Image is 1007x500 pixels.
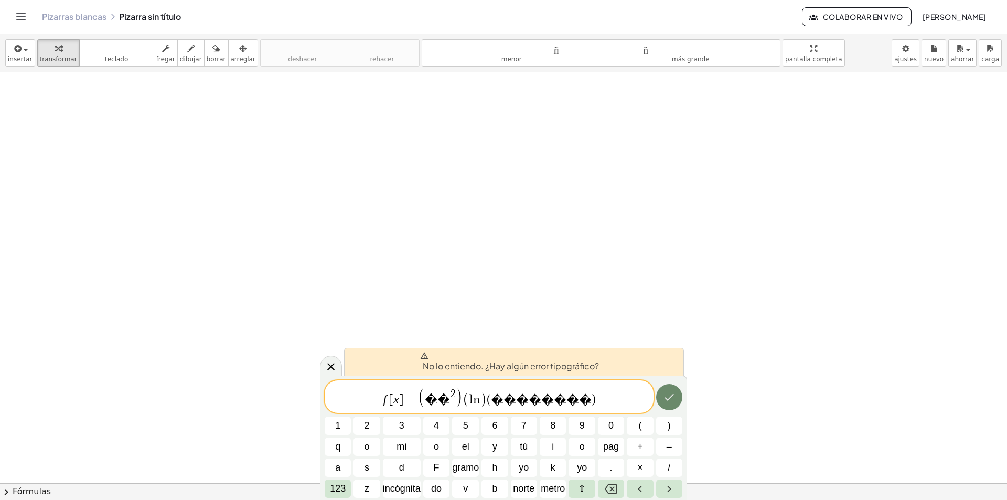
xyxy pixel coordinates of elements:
[579,393,592,406] span: �
[79,39,154,67] button: tecladoteclado
[365,462,369,473] font: s
[335,420,340,431] font: 1
[656,459,682,477] button: Fracción
[481,417,508,435] button: 6
[894,56,917,63] font: ajustes
[541,393,554,406] span: �
[383,480,421,498] button: incógnita
[260,39,345,67] button: deshacerdeshacer
[463,420,468,431] font: 5
[608,420,614,431] font: 0
[383,438,421,456] button: mi
[462,441,469,452] font: el
[456,387,463,407] span: )
[450,388,456,400] span: 2
[207,56,226,63] font: borrar
[540,438,566,456] button: i
[397,441,406,452] font: mi
[40,56,77,63] font: transformar
[423,417,449,435] button: 4
[82,44,152,54] font: teclado
[353,417,380,435] button: 2
[463,483,468,494] font: v
[580,441,585,452] font: o
[418,387,425,407] span: (
[424,44,599,54] font: tamaño_del_formato
[552,441,554,452] font: i
[370,56,394,63] font: rehacer
[656,417,682,435] button: )
[452,459,479,477] button: gramo
[979,39,1002,67] button: carga
[480,392,487,407] span: )
[423,459,449,477] button: F
[425,393,437,406] span: �
[353,459,380,477] button: s
[481,459,508,477] button: h
[156,56,175,63] font: fregar
[598,459,624,477] button: .
[672,56,710,63] font: más grande
[569,480,595,498] button: Cambio
[13,8,29,25] button: Cambiar navegación
[511,459,537,477] button: yo
[434,441,439,452] font: o
[580,420,585,431] font: 9
[592,393,596,406] span: )
[627,480,653,498] button: Flecha izquierda
[180,56,202,63] font: dibujar
[601,39,780,67] button: tamaño_del_formatomás grande
[335,441,340,452] font: q
[105,56,128,63] font: teclado
[487,393,491,406] span: (
[288,56,317,63] font: deshacer
[383,417,421,435] button: 3
[353,480,380,498] button: z
[399,462,404,473] font: d
[513,483,534,494] font: norte
[924,56,944,63] font: nuevo
[469,393,473,406] var: l
[551,462,555,473] font: k
[914,7,994,26] button: [PERSON_NAME]
[598,417,624,435] button: 0
[399,393,403,406] span: ]
[529,393,541,406] span: �
[330,483,346,494] font: 123
[42,11,106,22] font: Pizarras blancas
[452,480,479,498] button: v
[627,459,653,477] button: Veces
[437,393,450,406] span: �
[656,480,682,498] button: Flecha derecha
[231,56,255,63] font: arreglar
[520,441,528,452] font: tú
[452,417,479,435] button: 5
[656,384,682,410] button: Hecho
[8,56,33,63] font: insertar
[492,420,497,431] font: 6
[923,12,986,22] font: [PERSON_NAME]
[981,56,999,63] font: carga
[383,483,421,494] font: incógnita
[383,392,387,406] var: f
[37,39,80,67] button: transformar
[554,393,566,406] span: �
[325,459,351,477] button: a
[389,393,393,406] span: [
[452,438,479,456] button: el
[504,393,516,406] span: �
[598,480,624,498] button: Retroceso
[423,360,599,371] font: No lo entiendo. ¿Hay algún error tipográfico?
[922,39,946,67] button: nuevo
[13,486,51,496] font: Fórmulas
[511,417,537,435] button: 7
[403,393,419,406] span: =
[491,393,504,406] span: �
[365,420,370,431] font: 2
[393,392,399,406] var: x
[481,438,508,456] button: y
[540,459,566,477] button: k
[540,480,566,498] button: metro
[603,44,778,54] font: tamaño_del_formato
[667,441,672,452] font: –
